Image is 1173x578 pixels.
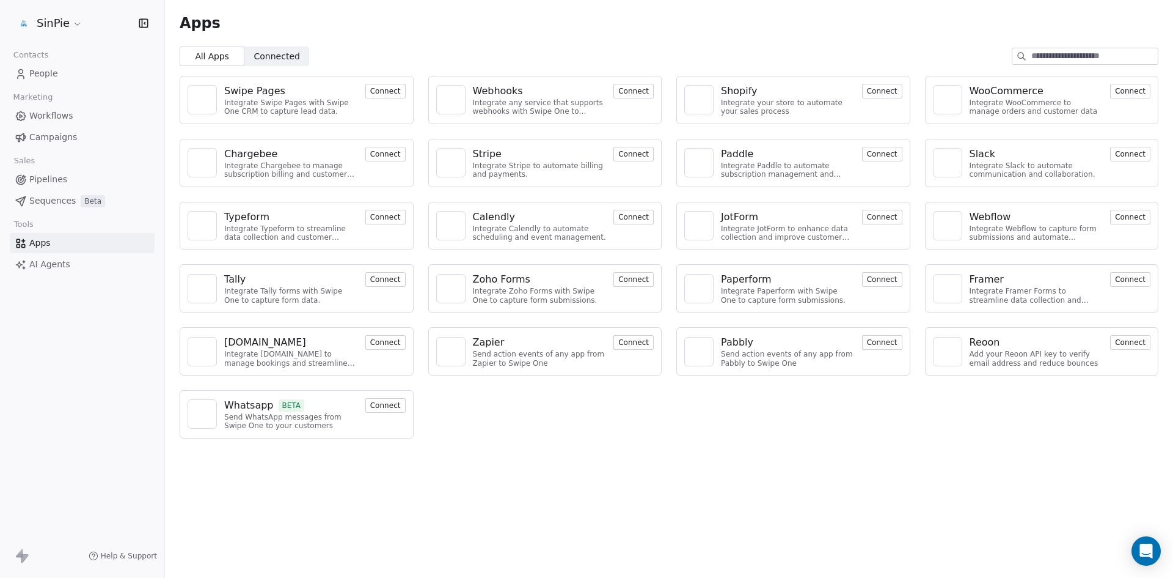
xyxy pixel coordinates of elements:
[862,85,902,97] a: Connect
[224,398,358,413] a: WhatsappBETA
[473,210,607,224] a: Calendly
[473,161,607,179] div: Integrate Stripe to automate billing and payments.
[15,13,85,34] button: SinPie
[473,224,607,242] div: Integrate Calendly to automate scheduling and event management.
[254,50,300,63] span: Connected
[10,254,155,275] a: AI Agents
[1110,85,1150,97] a: Connect
[1110,273,1150,285] a: Connect
[970,147,995,161] div: Slack
[613,210,654,224] button: Connect
[193,154,211,172] img: NA
[721,84,855,98] a: Shopify
[970,224,1103,242] div: Integrate Webflow to capture form submissions and automate customer engagement.
[721,147,753,161] div: Paddle
[473,84,523,98] div: Webhooks
[970,84,1043,98] div: WooCommerce
[473,335,505,350] div: Zapier
[188,211,217,240] a: NA
[224,398,274,413] div: Whatsapp
[224,224,358,242] div: Integrate Typeform to streamline data collection and customer engagement.
[365,147,406,161] button: Connect
[684,148,714,177] a: NA
[613,85,654,97] a: Connect
[970,335,1000,350] div: Reoon
[862,211,902,223] a: Connect
[224,272,246,287] div: Tally
[1110,210,1150,224] button: Connect
[224,161,358,179] div: Integrate Chargebee to manage subscription billing and customer data.
[29,173,67,186] span: Pipelines
[684,211,714,240] a: NA
[188,85,217,114] a: NA
[10,191,155,211] a: SequencesBeta
[684,337,714,366] a: NA
[721,98,855,116] div: Integrate your store to automate your sales process
[29,67,58,80] span: People
[473,84,607,98] a: Webhooks
[442,343,460,361] img: NA
[365,211,406,223] a: Connect
[473,350,607,368] div: Send action events of any app from Zapier to Swipe One
[970,210,1103,224] a: Webflow
[365,273,406,285] a: Connect
[224,335,358,350] a: [DOMAIN_NAME]
[690,280,708,298] img: NA
[224,210,269,224] div: Typeform
[1110,147,1150,161] button: Connect
[970,287,1103,305] div: Integrate Framer Forms to streamline data collection and customer engagement.
[933,337,962,366] a: NA
[862,336,902,348] a: Connect
[938,154,957,172] img: NA
[224,350,358,368] div: Integrate [DOMAIN_NAME] to manage bookings and streamline scheduling.
[613,211,654,223] a: Connect
[224,210,358,224] a: Typeform
[690,343,708,361] img: NA
[365,85,406,97] a: Connect
[970,210,1011,224] div: Webflow
[8,88,58,106] span: Marketing
[442,154,460,172] img: NA
[721,350,855,368] div: Send action events of any app from Pabbly to Swipe One
[1110,336,1150,348] a: Connect
[188,399,217,429] a: NA
[365,336,406,348] a: Connect
[193,217,211,235] img: NA
[224,335,306,350] div: [DOMAIN_NAME]
[690,91,708,109] img: NA
[224,287,358,305] div: Integrate Tally forms with Swipe One to capture form data.
[473,147,607,161] a: Stripe
[365,398,406,413] button: Connect
[365,399,406,411] a: Connect
[862,273,902,285] a: Connect
[224,147,358,161] a: Chargebee
[970,272,1103,287] a: Framer
[8,46,54,64] span: Contacts
[29,131,77,144] span: Campaigns
[29,195,76,207] span: Sequences
[9,152,40,170] span: Sales
[721,272,855,287] a: Paperform
[721,224,855,242] div: Integrate JotForm to enhance data collection and improve customer engagement.
[442,217,460,235] img: NA
[613,147,654,161] button: Connect
[690,154,708,172] img: NA
[29,258,70,271] span: AI Agents
[721,161,855,179] div: Integrate Paddle to automate subscription management and customer engagement.
[970,147,1103,161] a: Slack
[101,551,157,561] span: Help & Support
[862,148,902,160] a: Connect
[933,85,962,114] a: NA
[1110,84,1150,98] button: Connect
[29,109,73,122] span: Workflows
[365,148,406,160] a: Connect
[613,84,654,98] button: Connect
[365,335,406,350] button: Connect
[862,84,902,98] button: Connect
[10,64,155,84] a: People
[473,98,607,116] div: Integrate any service that supports webhooks with Swipe One to capture and automate data workflows.
[29,237,51,250] span: Apps
[279,399,305,412] span: BETA
[1110,148,1150,160] a: Connect
[613,148,654,160] a: Connect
